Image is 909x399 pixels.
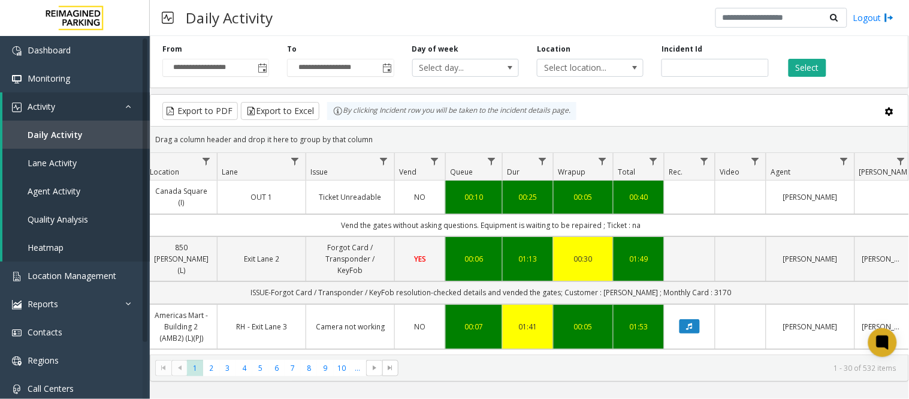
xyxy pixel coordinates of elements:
span: Location [150,167,179,177]
span: Page 6 [268,360,285,376]
a: 00:40 [621,191,657,203]
span: Video [720,167,739,177]
span: Wrapup [558,167,585,177]
label: Location [537,44,570,55]
a: 00:06 [453,253,495,265]
img: 'icon' [12,385,22,394]
span: Issue [310,167,328,177]
h3: Daily Activity [180,3,279,32]
span: Page 9 [317,360,333,376]
span: Agent Activity [28,185,80,197]
a: NO [402,191,438,203]
img: pageIcon [162,3,174,32]
label: Day of week [412,44,459,55]
a: Activity [2,92,150,121]
a: 00:25 [510,191,546,203]
a: 00:10 [453,191,495,203]
a: Vend Filter Menu [427,153,443,169]
a: Camera not working [313,321,387,332]
img: 'icon' [12,356,22,366]
div: By clicking Incident row you will be taken to the incident details page. [327,102,576,120]
span: Page 11 [350,360,366,376]
a: RH - Exit Lane 3 [225,321,298,332]
span: Toggle popup [380,59,394,76]
span: Rec. [669,167,682,177]
a: 00:05 [561,191,606,203]
a: [PERSON_NAME] [862,321,904,332]
div: Data table [150,153,908,355]
a: Ticket Unreadable [313,191,387,203]
span: NO [415,322,426,332]
img: 'icon' [12,103,22,112]
a: Location Filter Menu [198,153,215,169]
a: Total Filter Menu [645,153,662,169]
a: Canada Square (I) [153,185,210,208]
div: Drag a column header and drop it here to group by that column [150,129,908,150]
span: Page 4 [236,360,252,376]
a: Issue Filter Menu [376,153,392,169]
a: YES [402,253,438,265]
img: 'icon' [12,272,22,281]
span: Toggle popup [255,59,268,76]
img: logout [884,11,894,24]
a: Lane Filter Menu [287,153,303,169]
span: Page 7 [285,360,301,376]
a: [PERSON_NAME] [862,253,904,265]
img: 'icon' [12,74,22,84]
a: Video Filter Menu [747,153,763,169]
a: Lane Activity [2,149,150,177]
span: Agent [771,167,790,177]
span: Page 10 [334,360,350,376]
a: [PERSON_NAME] [774,191,847,203]
span: Go to the next page [370,363,379,373]
kendo-pager-info: 1 - 30 of 532 items [406,363,896,373]
span: Page 2 [203,360,219,376]
a: Wrapup Filter Menu [594,153,611,169]
span: Page 1 [187,360,203,376]
span: YES [414,254,426,264]
span: Dur [507,167,520,177]
a: Rec. Filter Menu [696,153,712,169]
span: Call Centers [28,383,74,394]
span: Lane [222,167,238,177]
span: Go to the next page [366,360,382,377]
a: Heatmap [2,233,150,262]
span: Quality Analysis [28,214,88,225]
a: 00:30 [561,253,606,265]
label: Incident Id [662,44,702,55]
span: Page 8 [301,360,317,376]
img: 'icon' [12,300,22,310]
span: Vend [399,167,416,177]
a: Daily Activity [2,121,150,149]
button: Export to Excel [241,102,319,120]
img: 'icon' [12,328,22,338]
a: 01:13 [510,253,546,265]
span: Queue [450,167,473,177]
span: Activity [28,101,55,112]
img: infoIcon.svg [333,106,343,116]
a: Parker Filter Menu [893,153,909,169]
div: 00:07 [453,321,495,332]
label: To [287,44,297,55]
span: Heatmap [28,242,64,253]
span: Page 5 [252,360,268,376]
span: Go to the last page [386,363,395,373]
img: 'icon' [12,46,22,56]
a: Queue Filter Menu [484,153,500,169]
a: 01:41 [510,321,546,332]
span: NO [415,192,426,202]
span: Total [618,167,635,177]
a: Exit Lane 2 [225,253,298,265]
span: Go to the last page [382,360,398,377]
a: OUT 1 [225,191,298,203]
a: 00:05 [561,321,606,332]
a: Logout [853,11,894,24]
div: 01:49 [621,253,657,265]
